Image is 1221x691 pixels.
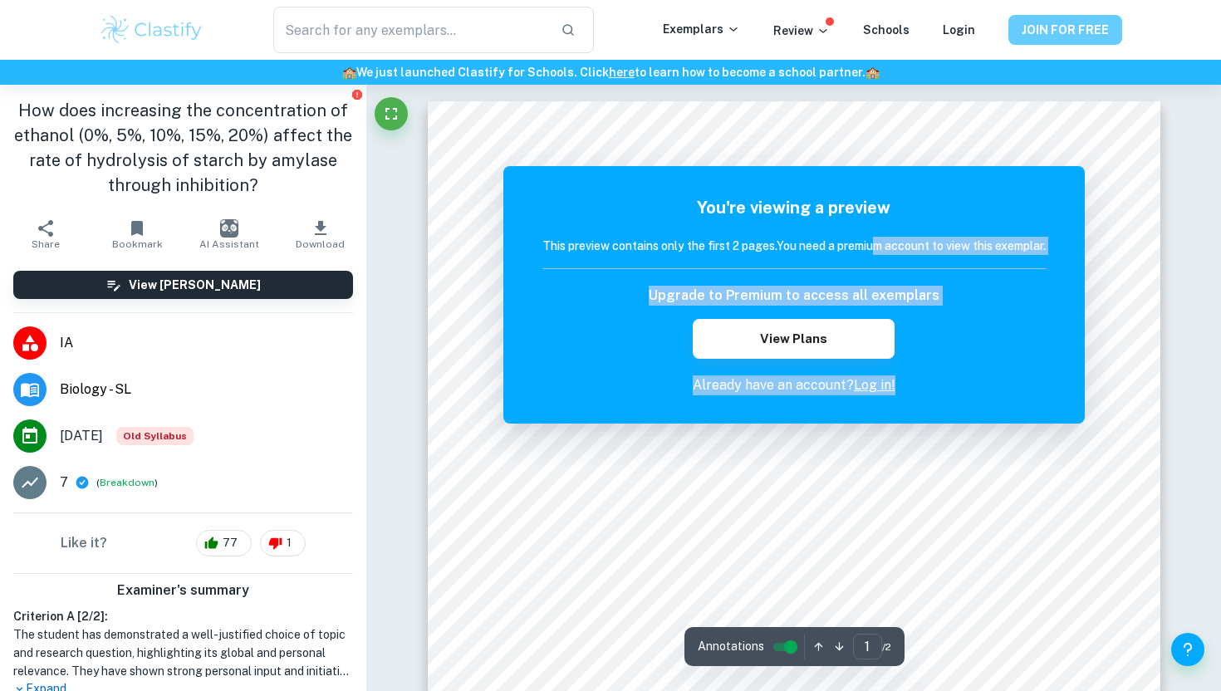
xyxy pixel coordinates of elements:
span: Share [32,238,60,250]
a: Login [943,23,975,37]
img: AI Assistant [220,219,238,238]
span: Biology - SL [60,380,353,399]
h6: Criterion A [ 2 / 2 ]: [13,607,353,625]
h5: You're viewing a preview [542,195,1046,220]
button: Download [275,211,366,257]
div: 1 [260,530,306,556]
h6: View [PERSON_NAME] [129,276,261,294]
span: Annotations [698,638,764,655]
button: Help and Feedback [1171,633,1204,666]
span: ( ) [96,475,158,491]
button: View [PERSON_NAME] [13,271,353,299]
button: Bookmark [91,211,183,257]
span: AI Assistant [199,238,259,250]
h6: Examiner's summary [7,581,360,600]
span: 1 [277,535,301,551]
div: 77 [196,530,252,556]
h1: How does increasing the concentration of ethanol (0%, 5%, 10%, 15%, 20%) affect the rate of hydro... [13,98,353,198]
p: Review [773,22,830,40]
a: Log in! [854,377,895,393]
span: 🏫 [342,66,356,79]
span: 🏫 [865,66,880,79]
h6: This preview contains only the first 2 pages. You need a premium account to view this exemplar. [542,237,1046,255]
p: 7 [60,473,68,493]
h6: Like it? [61,533,107,553]
button: AI Assistant [184,211,275,257]
p: Already have an account? [542,375,1046,395]
button: JOIN FOR FREE [1008,15,1122,45]
img: Clastify logo [99,13,204,47]
input: Search for any exemplars... [273,7,547,53]
span: 77 [213,535,247,551]
span: [DATE] [60,426,103,446]
a: here [609,66,635,79]
button: Report issue [351,88,363,100]
span: Bookmark [112,238,163,250]
h1: The student has demonstrated a well-justified choice of topic and research question, highlighting... [13,625,353,680]
span: Download [296,238,345,250]
h6: Upgrade to Premium to access all exemplars [649,286,939,306]
span: IA [60,333,353,353]
button: Breakdown [100,475,154,490]
h6: We just launched Clastify for Schools. Click to learn how to become a school partner. [3,63,1218,81]
div: Starting from the May 2025 session, the Biology IA requirements have changed. It's OK to refer to... [116,427,194,445]
button: View Plans [693,319,894,359]
a: Schools [863,23,910,37]
p: Exemplars [663,20,740,38]
span: / 2 [882,640,891,654]
button: Fullscreen [375,97,408,130]
span: Old Syllabus [116,427,194,445]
